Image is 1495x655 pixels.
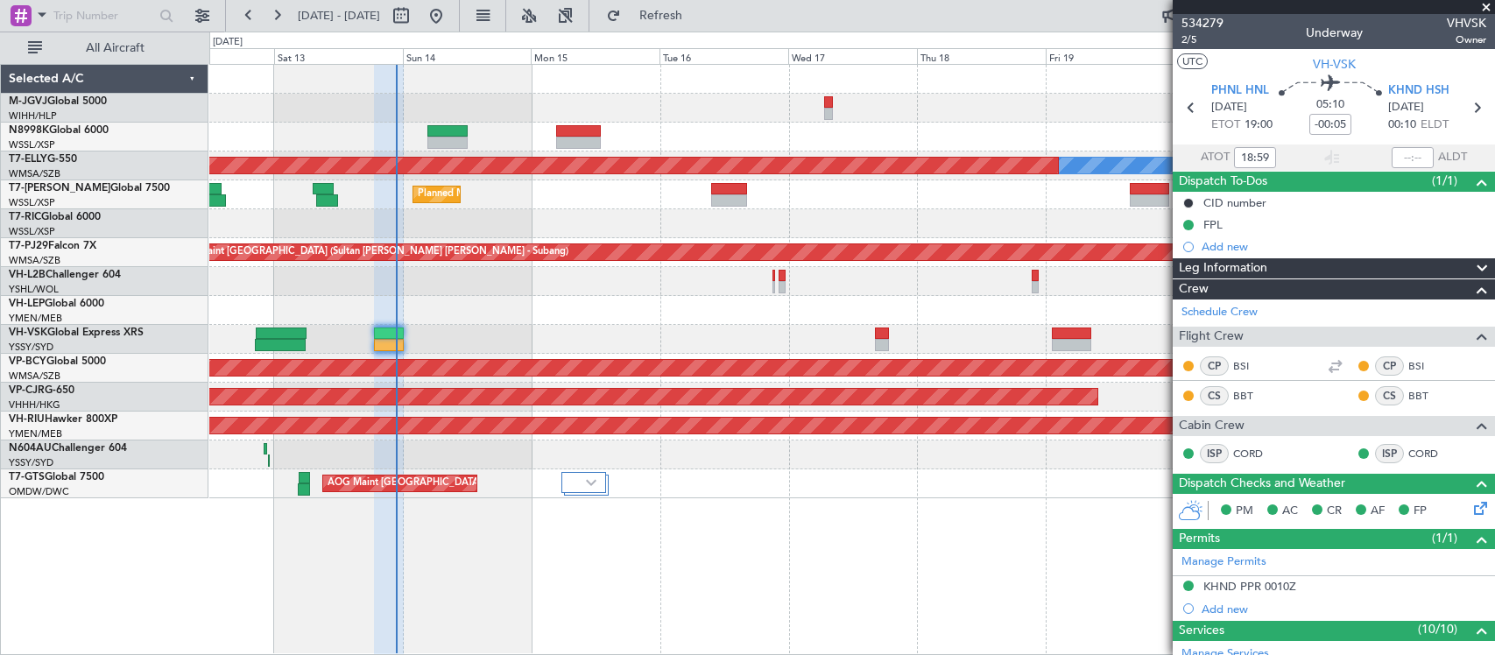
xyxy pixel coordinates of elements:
a: YMEN/MEB [9,427,62,440]
span: 2/5 [1181,32,1224,47]
div: AOG Maint [GEOGRAPHIC_DATA] (Seletar) [328,470,520,497]
span: All Aircraft [46,42,185,54]
span: PM [1236,503,1253,520]
span: Owner [1447,32,1486,47]
span: Permits [1179,529,1220,549]
div: [DATE] [213,35,243,50]
span: Crew [1179,279,1209,299]
a: VH-VSKGlobal Express XRS [9,327,144,338]
div: CP [1375,356,1404,376]
a: T7-ELLYG-550 [9,154,77,165]
div: ISP [1375,444,1404,463]
a: BSI [1408,358,1448,374]
a: T7-PJ29Falcon 7X [9,241,96,251]
span: 00:10 [1388,116,1416,134]
span: Dispatch To-Dos [1179,172,1267,192]
a: N604AUChallenger 604 [9,443,127,454]
a: YMEN/MEB [9,312,62,325]
span: T7-[PERSON_NAME] [9,183,110,194]
span: Cabin Crew [1179,416,1245,436]
div: Add new [1202,239,1486,254]
span: M-JGVJ [9,96,47,107]
div: FPL [1203,217,1223,232]
span: T7-RIC [9,212,41,222]
input: --:-- [1234,147,1276,168]
span: N604AU [9,443,52,454]
div: Underway [1306,24,1363,42]
div: KHND PPR 0010Z [1203,579,1296,594]
a: VH-RIUHawker 800XP [9,414,117,425]
div: Planned Maint [GEOGRAPHIC_DATA] (Seletar) [418,181,624,208]
input: --:-- [1392,147,1434,168]
a: WSSL/XSP [9,196,55,209]
div: Sat 13 [274,48,403,64]
a: YSHL/WOL [9,283,59,296]
a: T7-[PERSON_NAME]Global 7500 [9,183,170,194]
span: (1/1) [1432,172,1457,190]
div: Thu 18 [917,48,1046,64]
span: ELDT [1421,116,1449,134]
a: WSSL/XSP [9,138,55,151]
span: FP [1414,503,1427,520]
span: T7-ELLY [9,154,47,165]
span: CR [1327,503,1342,520]
span: [DATE] [1388,99,1424,116]
span: 19:00 [1245,116,1273,134]
a: T7-RICGlobal 6000 [9,212,101,222]
div: Fri 12 [145,48,274,64]
a: VH-L2BChallenger 604 [9,270,121,280]
span: T7-GTS [9,472,45,482]
img: arrow-gray.svg [586,479,596,486]
a: WMSA/SZB [9,370,60,383]
span: VH-L2B [9,270,46,280]
span: Leg Information [1179,258,1267,278]
a: VP-BCYGlobal 5000 [9,356,106,367]
div: Add new [1202,602,1486,616]
span: VH-RIU [9,414,45,425]
div: Sun 14 [403,48,532,64]
a: CORD [1408,446,1448,461]
a: CORD [1233,446,1273,461]
span: [DATE] - [DATE] [298,8,380,24]
span: AF [1371,503,1385,520]
a: BSI [1233,358,1273,374]
div: Wed 17 [788,48,917,64]
span: VH-VSK [9,327,47,338]
a: OMDW/DWC [9,485,69,498]
span: ETOT [1211,116,1240,134]
span: AC [1282,503,1298,520]
div: CID number [1203,195,1266,210]
a: WIHH/HLP [9,109,57,123]
span: KHND HSH [1388,82,1449,100]
span: VHVSK [1447,14,1486,32]
span: Dispatch Checks and Weather [1179,474,1345,494]
div: CS [1200,386,1229,405]
span: Flight Crew [1179,327,1244,347]
span: PHNL HNL [1211,82,1269,100]
div: CS [1375,386,1404,405]
a: VH-LEPGlobal 6000 [9,299,104,309]
span: VP-BCY [9,356,46,367]
a: BBT [1408,388,1448,404]
span: (1/1) [1432,529,1457,547]
a: BBT [1233,388,1273,404]
a: T7-GTSGlobal 7500 [9,472,104,482]
a: WMSA/SZB [9,167,60,180]
a: VHHH/HKG [9,398,60,412]
span: [DATE] [1211,99,1247,116]
button: UTC [1177,53,1208,69]
div: Tue 16 [659,48,788,64]
span: 05:10 [1316,96,1344,114]
span: T7-PJ29 [9,241,48,251]
div: ISP [1200,444,1229,463]
div: Fri 19 [1046,48,1174,64]
div: CP [1200,356,1229,376]
a: Manage Permits [1181,553,1266,571]
span: Refresh [624,10,698,22]
span: Services [1179,621,1224,641]
a: VP-CJRG-650 [9,385,74,396]
button: Refresh [598,2,703,30]
span: VH-VSK [1313,55,1356,74]
div: Planned Maint [GEOGRAPHIC_DATA] (Sultan [PERSON_NAME] [PERSON_NAME] - Subang) [160,239,568,265]
span: VH-LEP [9,299,45,309]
